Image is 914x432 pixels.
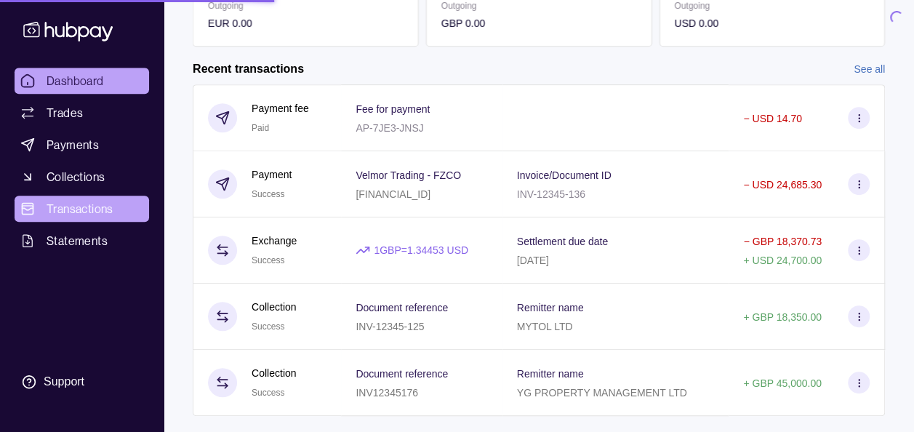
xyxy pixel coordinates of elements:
p: Payment fee [252,100,309,116]
p: Collection [252,299,296,315]
p: INV-12345-125 [356,321,424,332]
p: Document reference [356,368,448,380]
p: Settlement due date [517,236,608,247]
p: Remitter name [517,368,584,380]
a: See all [854,61,885,77]
p: Payment [252,167,292,183]
p: [DATE] [517,255,549,266]
span: Success [252,189,284,199]
p: Exchange [252,233,297,249]
span: Success [252,321,284,332]
p: MYTOL LTD [517,321,573,332]
span: Success [252,388,284,398]
p: GBP 0.00 [441,15,637,31]
p: YG PROPERTY MANAGEMENT LTD [517,387,687,399]
p: − USD 24,685.30 [743,179,822,191]
a: Support [15,367,149,397]
p: [FINANCIAL_ID] [356,188,430,200]
p: INV12345176 [356,387,418,399]
div: Support [44,374,84,390]
p: + GBP 45,000.00 [743,377,822,389]
a: Collections [15,164,149,190]
p: Invoice/Document ID [517,169,612,181]
p: AP-7JE3-JNSJ [356,122,423,134]
h2: Recent transactions [193,61,304,77]
a: Dashboard [15,68,149,94]
span: Transactions [47,200,113,217]
p: Fee for payment [356,103,430,115]
p: − USD 14.70 [743,113,802,124]
p: Document reference [356,302,448,313]
p: − GBP 18,370.73 [743,236,822,247]
span: Dashboard [47,72,104,89]
p: INV-12345-136 [517,188,585,200]
span: Trades [47,104,83,121]
span: Paid [252,123,269,133]
p: + USD 24,700.00 [743,255,822,266]
p: Velmor Trading - FZCO [356,169,461,181]
span: Payments [47,136,99,153]
span: Success [252,255,284,265]
a: Transactions [15,196,149,222]
p: 1 GBP = 1.34453 USD [374,242,468,258]
p: + GBP 18,350.00 [743,311,822,323]
p: EUR 0.00 [208,15,404,31]
a: Payments [15,132,149,158]
p: USD 0.00 [674,15,870,31]
p: Collection [252,365,296,381]
a: Trades [15,100,149,126]
span: Collections [47,168,105,185]
a: Statements [15,228,149,254]
p: Remitter name [517,302,584,313]
span: Statements [47,232,108,249]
